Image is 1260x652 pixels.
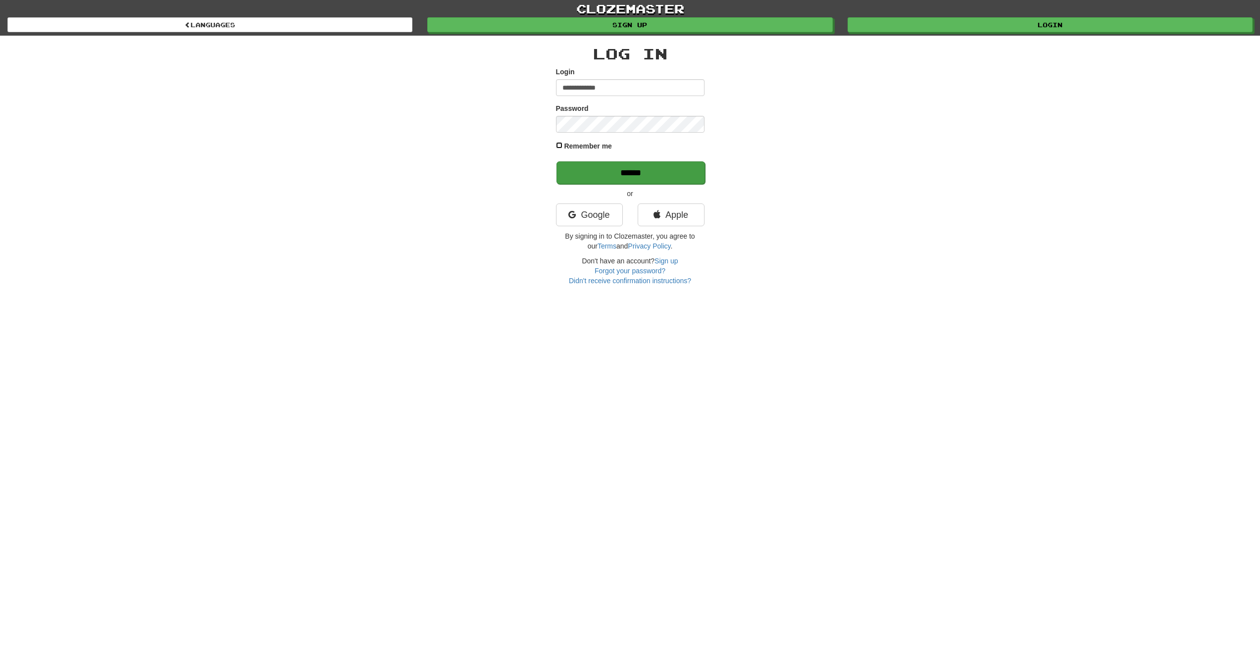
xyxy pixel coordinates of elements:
[427,17,832,32] a: Sign up
[628,242,670,250] a: Privacy Policy
[556,67,575,77] label: Login
[595,267,665,275] a: Forgot your password?
[569,277,691,285] a: Didn't receive confirmation instructions?
[655,257,678,265] a: Sign up
[638,203,705,226] a: Apple
[7,17,412,32] a: Languages
[598,242,616,250] a: Terms
[556,231,705,251] p: By signing in to Clozemaster, you agree to our and .
[556,46,705,62] h2: Log In
[556,103,589,113] label: Password
[848,17,1253,32] a: Login
[556,189,705,199] p: or
[564,141,612,151] label: Remember me
[556,256,705,286] div: Don't have an account?
[556,203,623,226] a: Google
